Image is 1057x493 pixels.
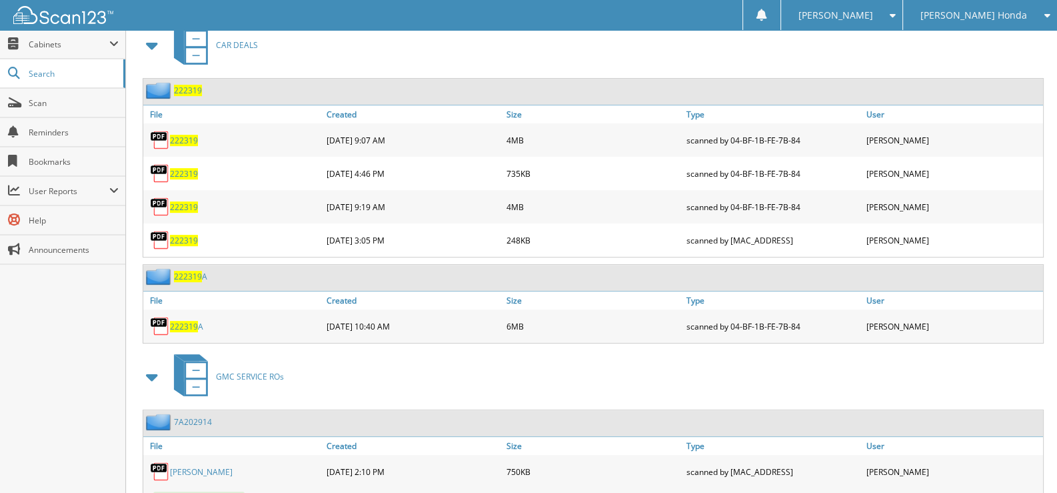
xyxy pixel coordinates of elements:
[143,105,323,123] a: File
[323,160,503,187] div: [DATE] 4:46 PM
[863,458,1043,485] div: [PERSON_NAME]
[150,197,170,217] img: PDF.png
[29,244,119,256] span: Announcements
[683,313,863,340] div: scanned by 04-BF-1B-FE-7B-84
[146,268,174,285] img: folder2.png
[170,135,198,146] a: 222319
[323,292,503,310] a: Created
[29,97,119,109] span: Scan
[170,168,198,179] a: 222319
[863,292,1043,310] a: User
[13,6,113,24] img: scan123-logo-white.svg
[683,227,863,254] div: scanned by [MAC_ADDRESS]
[150,130,170,150] img: PDF.png
[503,292,683,310] a: Size
[683,292,863,310] a: Type
[150,316,170,336] img: PDF.png
[166,350,284,403] a: GMC SERVICE ROs
[143,292,323,310] a: File
[323,458,503,485] div: [DATE] 2:10 PM
[863,193,1043,220] div: [PERSON_NAME]
[29,68,117,79] span: Search
[920,11,1027,19] span: [PERSON_NAME] Honda
[503,313,683,340] div: 6MB
[150,230,170,250] img: PDF.png
[29,39,109,50] span: Cabinets
[29,156,119,167] span: Bookmarks
[174,271,202,282] span: 222319
[863,437,1043,455] a: User
[503,127,683,153] div: 4MB
[683,105,863,123] a: Type
[503,458,683,485] div: 750KB
[683,160,863,187] div: scanned by 04-BF-1B-FE-7B-84
[503,193,683,220] div: 4MB
[174,271,207,282] a: 222319A
[863,105,1043,123] a: User
[683,127,863,153] div: scanned by 04-BF-1B-FE-7B-84
[323,227,503,254] div: [DATE] 3:05 PM
[174,416,212,428] a: 7A202914
[863,313,1043,340] div: [PERSON_NAME]
[216,371,284,382] span: GMC SERVICE ROs
[150,462,170,482] img: PDF.png
[863,227,1043,254] div: [PERSON_NAME]
[323,105,503,123] a: Created
[150,163,170,183] img: PDF.png
[503,227,683,254] div: 248KB
[170,235,198,246] a: 222319
[170,321,198,332] span: 222319
[29,127,119,138] span: Reminders
[323,193,503,220] div: [DATE] 9:19 AM
[174,85,202,96] a: 222319
[166,19,258,71] a: CAR DEALS
[29,185,109,197] span: User Reports
[323,313,503,340] div: [DATE] 10:40 AM
[863,160,1043,187] div: [PERSON_NAME]
[323,127,503,153] div: [DATE] 9:07 AM
[29,215,119,226] span: Help
[323,437,503,455] a: Created
[216,39,258,51] span: CAR DEALS
[503,160,683,187] div: 735KB
[863,127,1043,153] div: [PERSON_NAME]
[143,437,323,455] a: File
[683,437,863,455] a: Type
[798,11,872,19] span: [PERSON_NAME]
[503,437,683,455] a: Size
[170,466,233,478] a: [PERSON_NAME]
[146,414,174,430] img: folder2.png
[170,321,203,332] a: 222319A
[170,201,198,213] a: 222319
[503,105,683,123] a: Size
[683,193,863,220] div: scanned by 04-BF-1B-FE-7B-84
[146,82,174,99] img: folder2.png
[683,458,863,485] div: scanned by [MAC_ADDRESS]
